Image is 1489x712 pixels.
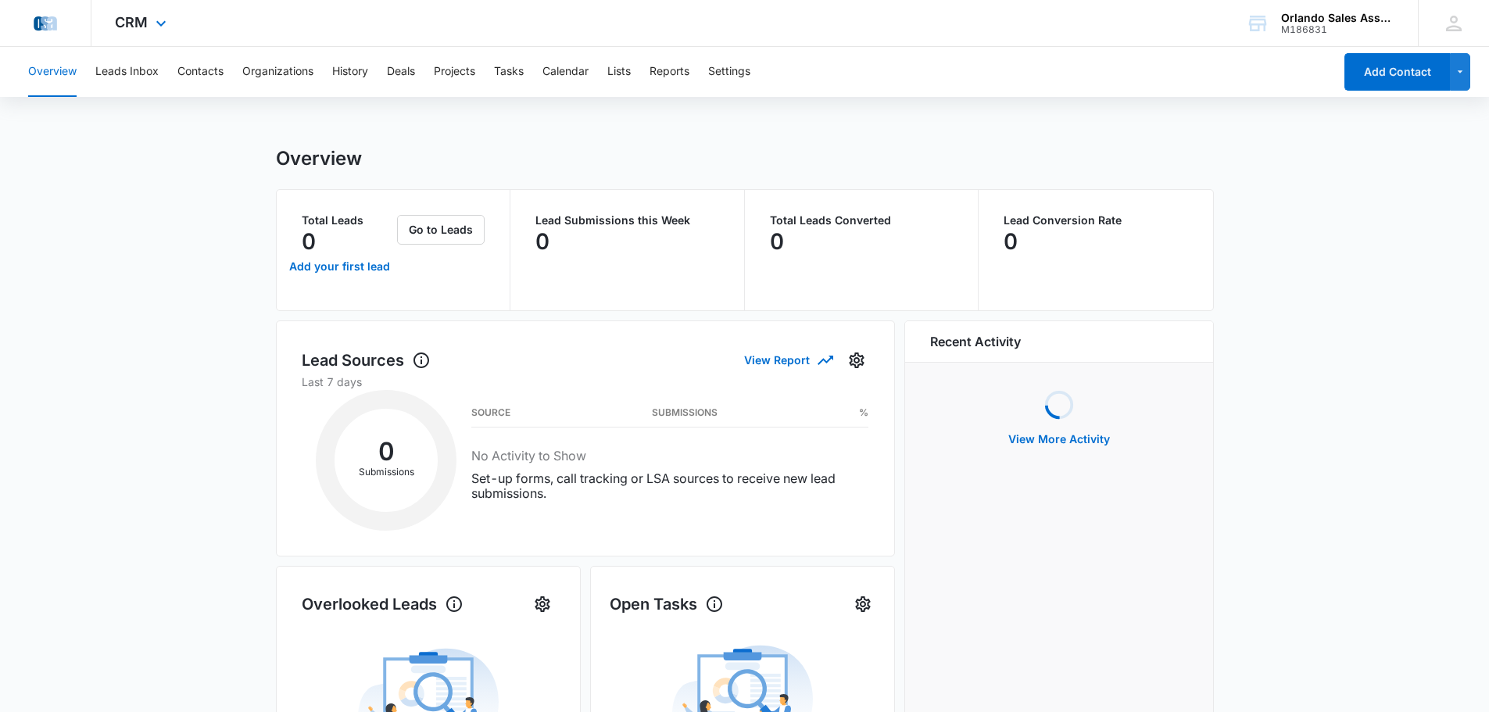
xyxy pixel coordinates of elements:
button: Lists [607,47,631,97]
h3: Submissions [652,409,718,417]
p: 0 [1004,229,1018,254]
button: Contacts [177,47,224,97]
button: Leads Inbox [95,47,159,97]
button: Settings [708,47,750,97]
button: Deals [387,47,415,97]
div: account name [1281,12,1395,24]
h3: No Activity to Show [471,446,868,465]
button: Settings [530,592,555,617]
button: Reports [650,47,689,97]
p: Last 7 days [302,374,869,390]
h1: Lead Sources [302,349,431,372]
button: Settings [850,592,875,617]
h2: 0 [335,442,438,462]
button: Settings [844,348,869,373]
div: account id [1281,24,1395,35]
img: Orlando Sales Associates Inc. [31,9,59,38]
h3: % [859,409,868,417]
button: Go to Leads [397,215,485,245]
p: 0 [770,229,784,254]
p: Lead Conversion Rate [1004,215,1188,226]
h3: Source [471,409,510,417]
h1: Overview [276,147,362,170]
button: Tasks [494,47,524,97]
button: History [332,47,368,97]
button: Organizations [242,47,313,97]
h1: Overlooked Leads [302,592,464,616]
span: CRM [115,14,148,30]
p: Submissions [335,465,438,479]
button: View Report [744,346,832,374]
button: Overview [28,47,77,97]
button: Projects [434,47,475,97]
p: Lead Submissions this Week [535,215,719,226]
p: 0 [302,229,316,254]
a: Add your first lead [286,248,395,285]
h1: Open Tasks [610,592,724,616]
a: Go to Leads [397,223,485,236]
button: Calendar [542,47,589,97]
button: Add Contact [1344,53,1450,91]
button: View More Activity [993,420,1126,458]
h6: Recent Activity [930,332,1021,351]
p: Total Leads Converted [770,215,954,226]
p: Set-up forms, call tracking or LSA sources to receive new lead submissions. [471,471,868,501]
p: 0 [535,229,549,254]
p: Total Leads [302,215,395,226]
